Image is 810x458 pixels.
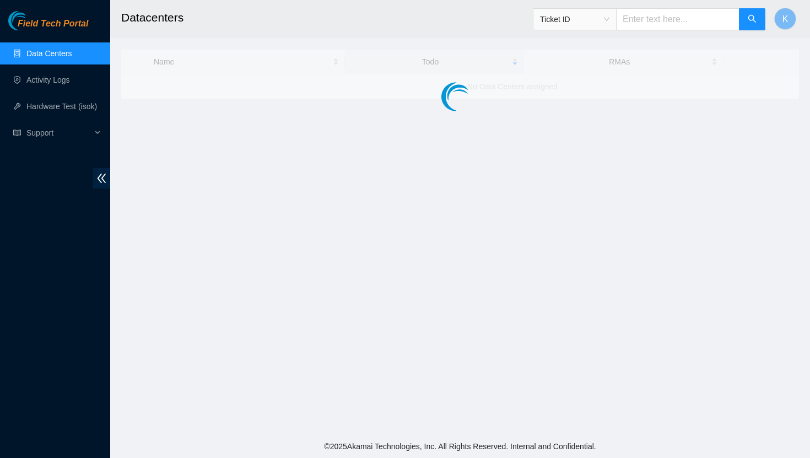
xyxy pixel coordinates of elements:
footer: © 2025 Akamai Technologies, Inc. All Rights Reserved. Internal and Confidential. [110,435,810,458]
img: Akamai Technologies [8,11,56,30]
span: Support [26,122,91,144]
button: K [774,8,796,30]
span: Field Tech Portal [18,19,88,29]
a: Hardware Test (isok) [26,102,97,111]
a: Data Centers [26,49,72,58]
a: Activity Logs [26,76,70,84]
span: double-left [93,168,110,188]
span: Ticket ID [540,11,609,28]
span: read [13,129,21,137]
button: search [739,8,765,30]
a: Akamai TechnologiesField Tech Portal [8,20,88,34]
input: Enter text here... [616,8,739,30]
span: K [782,12,789,26]
span: search [748,14,757,25]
